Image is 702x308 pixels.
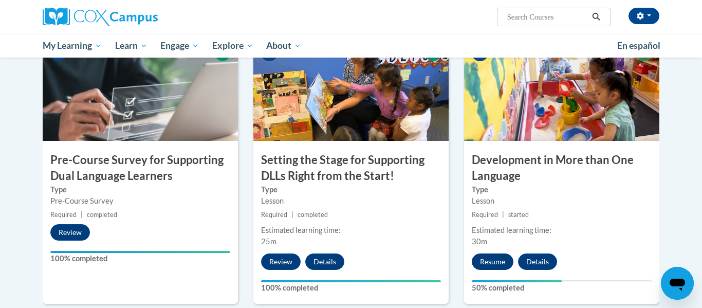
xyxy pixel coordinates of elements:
[588,11,604,23] button: Search
[212,40,253,52] span: Explore
[43,8,158,26] img: Cox Campus
[291,211,293,219] span: |
[87,211,117,219] span: completed
[472,225,652,236] div: Estimated learning time:
[43,38,238,141] img: Course Image
[36,34,108,58] a: My Learning
[472,195,652,207] div: Lesson
[261,237,276,246] span: 25m
[502,211,504,219] span: |
[261,195,441,207] div: Lesson
[298,211,328,219] span: completed
[50,184,230,195] label: Type
[115,40,147,52] span: Learn
[472,280,562,282] div: Your progress
[261,253,301,270] button: Review
[472,253,513,270] button: Resume
[472,237,487,246] span: 30m
[50,195,230,207] div: Pre-Course Survey
[472,184,652,195] label: Type
[464,38,659,141] img: Course Image
[253,38,449,141] img: Course Image
[261,211,287,219] span: Required
[472,282,652,294] label: 50% completed
[506,11,588,23] input: Search Courses
[43,152,238,184] h3: Pre-Course Survey for Supporting Dual Language Learners
[206,34,260,58] a: Explore
[611,35,667,57] a: En español
[261,280,441,282] div: Your progress
[50,253,230,264] label: 100% completed
[50,224,90,241] button: Review
[629,8,659,24] button: Account Settings
[27,34,675,58] div: Main menu
[253,152,449,184] h3: Setting the Stage for Supporting DLLs Right from the Start!
[81,211,83,219] span: |
[43,8,238,26] a: Cox Campus
[50,211,77,219] span: Required
[261,282,441,294] label: 100% completed
[518,253,557,270] button: Details
[508,211,529,219] span: started
[261,184,441,195] label: Type
[661,267,694,300] iframe: Button to launch messaging window
[108,34,154,58] a: Learn
[261,225,441,236] div: Estimated learning time:
[43,40,102,52] span: My Learning
[464,152,659,184] h3: Development in More than One Language
[50,251,230,253] div: Your progress
[260,34,308,58] a: About
[154,34,206,58] a: Engage
[160,40,199,52] span: Engage
[472,211,498,219] span: Required
[266,40,301,52] span: About
[617,40,660,51] span: En español
[305,253,344,270] button: Details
